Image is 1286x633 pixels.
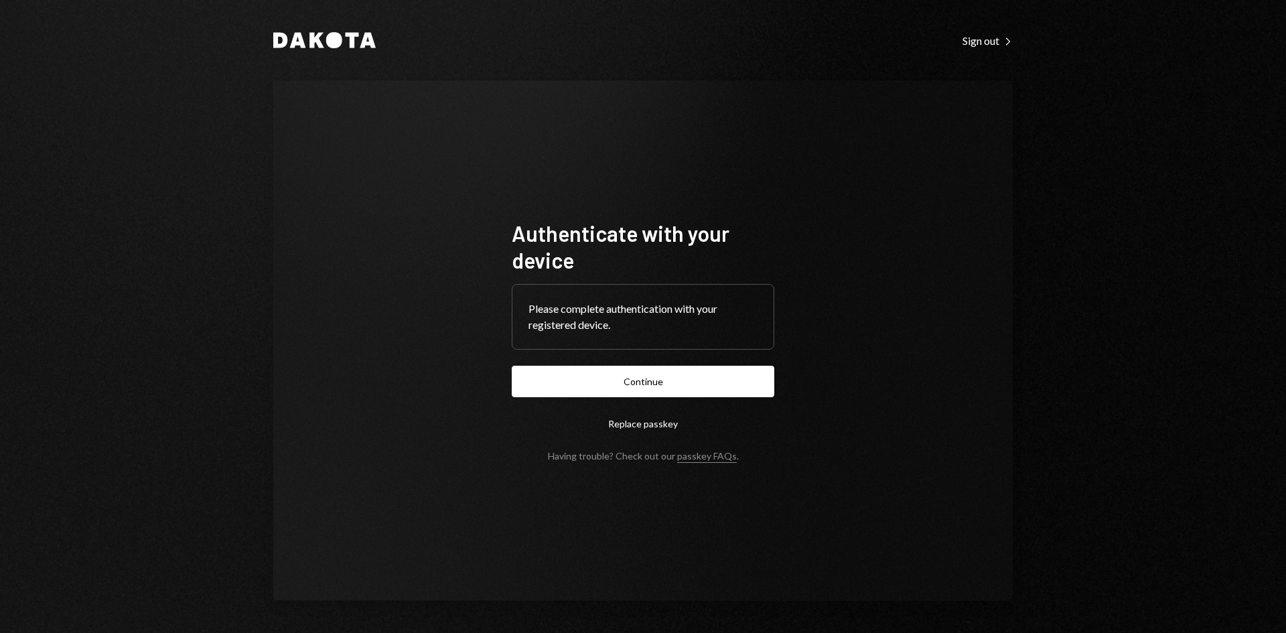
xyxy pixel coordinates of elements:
[548,450,739,462] div: Having trouble? Check out our .
[512,408,774,439] button: Replace passkey
[962,33,1013,48] a: Sign out
[677,450,737,463] a: passkey FAQs
[512,220,774,273] h1: Authenticate with your device
[512,366,774,397] button: Continue
[962,34,1013,48] div: Sign out
[528,301,758,333] div: Please complete authentication with your registered device.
